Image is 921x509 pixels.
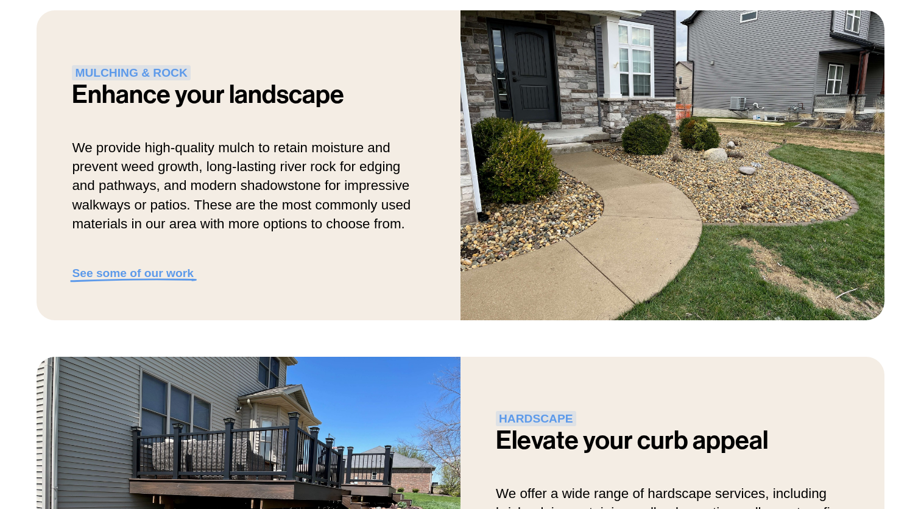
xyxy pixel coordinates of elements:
[72,138,425,234] p: We provide high-quality mulch to retain moisture and prevent weed growth, long-lasting river rock...
[496,411,576,426] strong: HARDSCAPE
[72,267,193,279] a: See some of our work
[72,82,390,108] h2: Enhance your landscape
[496,427,814,454] h2: Elevate your curb appeal
[72,65,190,80] strong: MULCHING & ROCK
